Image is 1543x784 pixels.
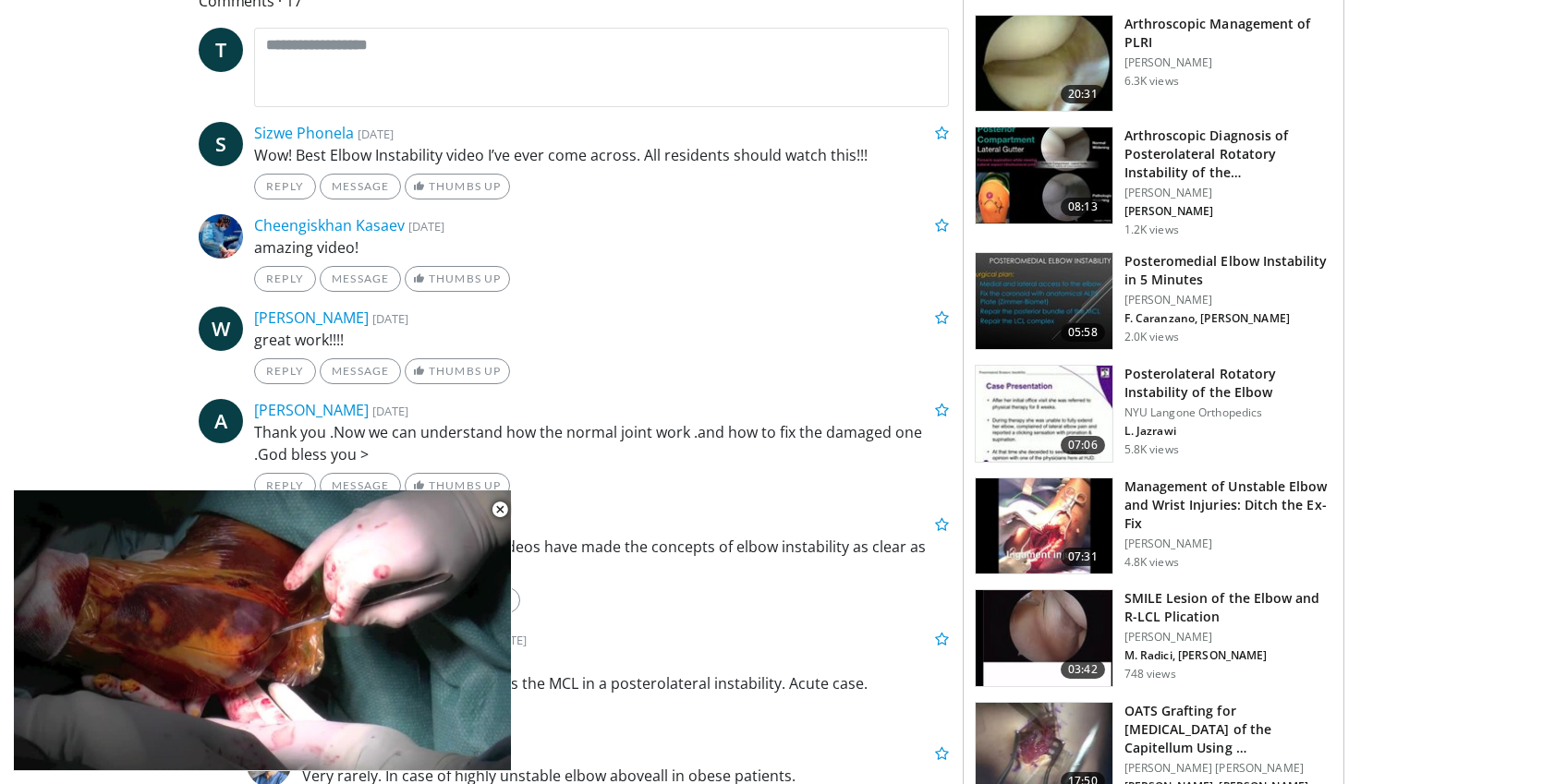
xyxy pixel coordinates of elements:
p: 4.8K views [1124,555,1179,570]
img: Avatar [199,214,243,259]
p: [PERSON_NAME] [1124,55,1332,70]
img: Savoie_Elbow_Video_100001995_3.jpg.150x105_q85_crop-smart_upscale.jpg [976,16,1112,112]
a: T [199,28,243,72]
span: 05:58 [1061,323,1105,342]
a: Reply [254,473,316,499]
p: M. Radici, [PERSON_NAME] [1124,648,1332,663]
a: Sizwe Phonela [254,123,354,143]
img: c755cae8-47ee-4b5f-99f8-c5b82552b0a3.150x105_q85_crop-smart_upscale.jpg [976,478,1112,574]
p: [PERSON_NAME] [1124,204,1332,219]
p: L. Jazrawi [1124,424,1332,439]
p: Wow! Best Elbow Instability video I’ve ever come across. All residents should watch this!!! [254,144,949,166]
a: 03:42 SMILE Lesion of the Elbow and R-LCL Plication [PERSON_NAME] M. Radici, [PERSON_NAME] 748 views [975,589,1332,687]
a: W [199,307,243,351]
a: A [199,399,243,443]
p: great work!!!! [254,329,949,351]
span: 03:42 [1061,660,1105,679]
h3: SMILE Lesion of the Elbow and R-LCL Plication [1124,589,1332,626]
p: Thank you [PERSON_NAME]... your videos have made the concepts of elbow instability as clear as br... [254,536,949,580]
img: 52609f79-46dd-4cb5-a544-86fd8195cd54.150x105_q85_crop-smart_upscale.jpg [976,590,1112,686]
a: 07:06 Posterolateral Rotatory Instability of the Elbow NYU Langone Orthopedics L. Jazrawi 5.8K views [975,365,1332,463]
p: 2.0K views [1124,330,1179,344]
p: 5.8K views [1124,442,1179,457]
h3: OATS Grafting for [MEDICAL_DATA] of the Capitellum Using … [1124,702,1332,757]
a: Message [320,266,401,292]
small: [DATE] [372,310,408,327]
img: 4e4a679d-7aba-4e4b-af5e-7db5426080f7.150x105_q85_crop-smart_upscale.jpg [976,127,1112,223]
a: Thumbs Up [405,174,509,199]
video-js: Video Player [13,490,512,771]
h3: Arthroscopic Diagnosis of Posterolateral Rotatory Instability of the… [1124,127,1332,182]
p: [PERSON_NAME] [1124,630,1332,645]
img: PLRI_final_100002156_3.jpg.150x105_q85_crop-smart_upscale.jpg [976,366,1112,462]
p: Thank you .Now we can understand how the normal joint work .and how to fix the damaged one .God b... [254,421,949,465]
a: Thumbs Up [405,473,509,499]
p: amazing video! [254,236,949,259]
h3: Arthroscopic Management of PLRI [1124,15,1332,52]
a: [PERSON_NAME] [254,308,369,328]
h3: Posteromedial Elbow Instability in 5 Minutes [1124,252,1332,289]
a: Reply [254,358,316,384]
p: 6.3K views [1124,74,1179,89]
a: Thumbs Up [405,358,509,384]
button: Close [481,490,518,529]
small: [DATE] [372,403,408,419]
h3: Posterolateral Rotatory Instability of the Elbow [1124,365,1332,402]
p: [PERSON_NAME] [1124,293,1332,308]
a: S [199,122,243,166]
p: [PERSON_NAME] [1124,537,1332,551]
a: Message [320,358,401,384]
a: Cheengiskhan Kasaev [254,215,405,235]
a: Message [320,174,401,199]
a: 20:31 Arthroscopic Management of PLRI [PERSON_NAME] 6.3K views [975,15,1332,113]
a: Thumbs Up [405,266,509,292]
a: Reply [254,174,316,199]
p: 1.2K views [1124,223,1179,237]
p: Great an clear video. When in your opinion we must adress the MCL in a posterolateral instability... [254,650,949,694]
a: Reply [254,266,316,292]
p: F. Caranzano, [PERSON_NAME] [1124,311,1332,326]
p: NYU Langone Orthopedics [1124,405,1332,420]
p: 748 views [1124,667,1176,681]
a: 07:31 Management of Unstable Elbow and Wrist Injuries: Ditch the Ex-Fix [PERSON_NAME] 4.8K views [975,477,1332,575]
span: 07:06 [1061,436,1105,454]
span: 08:13 [1061,198,1105,216]
small: [DATE] [358,126,394,142]
img: 29147f9f-6e37-4d37-b2e6-addf6ef5f0e9.150x105_q85_crop-smart_upscale.jpg [976,253,1112,349]
a: 05:58 Posteromedial Elbow Instability in 5 Minutes [PERSON_NAME] F. Caranzano, [PERSON_NAME] 2.0K... [975,252,1332,350]
a: 08:13 Arthroscopic Diagnosis of Posterolateral Rotatory Instability of the… [PERSON_NAME] [PERSON... [975,127,1332,237]
small: [DATE] [408,218,444,235]
span: 07:31 [1061,548,1105,566]
h3: Management of Unstable Elbow and Wrist Injuries: Ditch the Ex-Fix [1124,477,1332,533]
p: [PERSON_NAME] [1124,186,1332,200]
span: 20:31 [1061,85,1105,103]
p: [PERSON_NAME] [PERSON_NAME] [1124,761,1332,776]
a: Message [320,473,401,499]
a: [PERSON_NAME] [254,400,369,420]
